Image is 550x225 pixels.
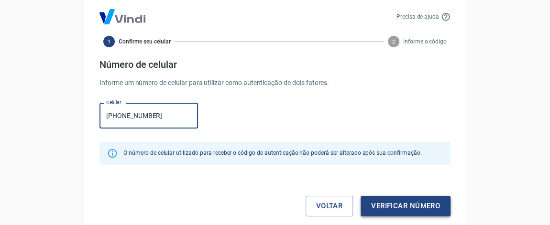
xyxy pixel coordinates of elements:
label: Celular [106,99,121,106]
a: Voltar [306,196,353,216]
p: Informe um número de celular para utilizar como autenticação de dois fatores. [99,78,451,88]
p: Precisa de ajuda [396,12,439,21]
span: Confirme seu celular [119,37,171,46]
span: Informe o código [403,37,447,46]
h4: Número de celular [99,59,451,70]
text: 1 [108,38,110,44]
text: 2 [392,38,395,44]
button: Verificar número [361,196,451,216]
img: Logo Vind [99,9,145,24]
div: O número de celular utilizado para receber o código de autenticação não poderá ser alterado após ... [123,145,421,162]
